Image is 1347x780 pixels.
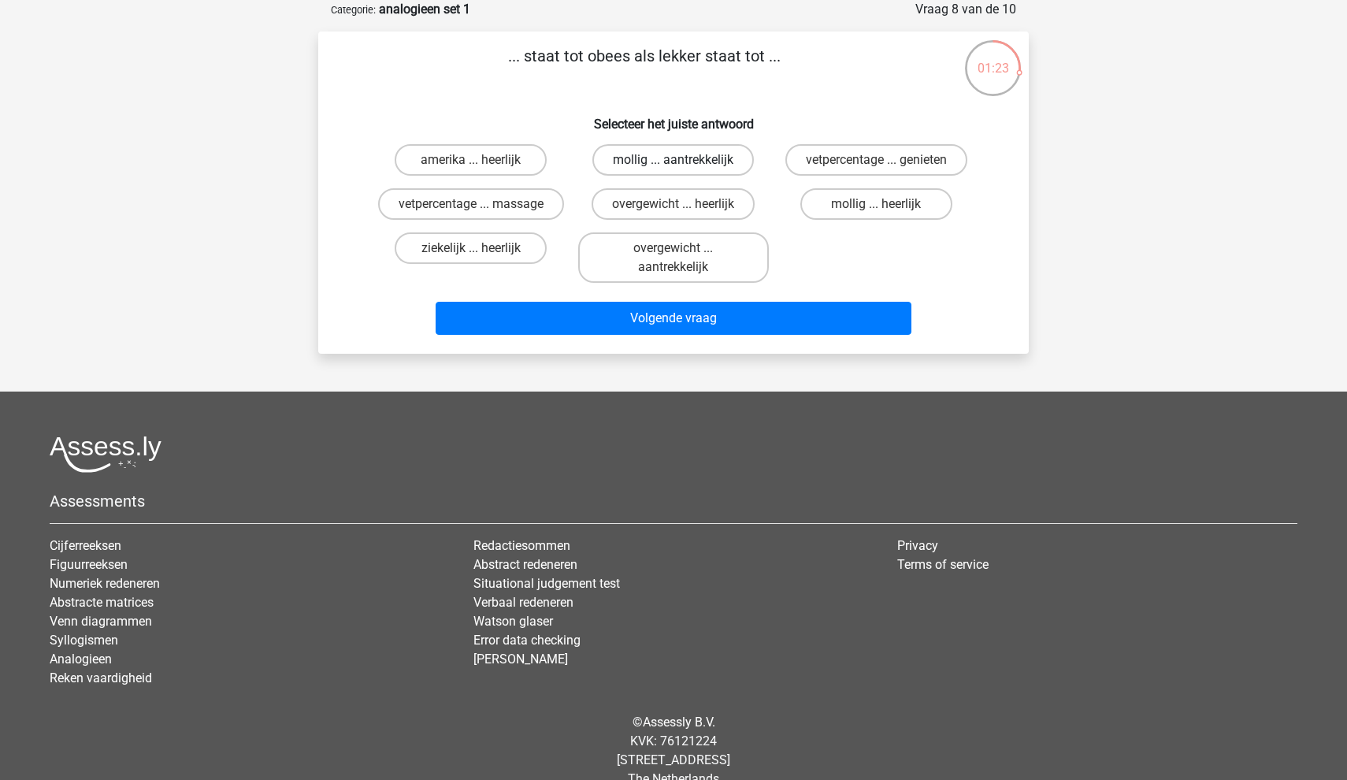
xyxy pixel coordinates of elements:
a: Verbaal redeneren [473,595,573,610]
small: Categorie: [331,4,376,16]
a: Cijferreeksen [50,538,121,553]
a: Terms of service [897,557,989,572]
div: 01:23 [963,39,1022,78]
label: overgewicht ... heerlijk [592,188,755,220]
a: Abstract redeneren [473,557,577,572]
label: amerika ... heerlijk [395,144,547,176]
a: Redactiesommen [473,538,570,553]
img: Assessly logo [50,436,161,473]
a: Error data checking [473,633,581,648]
label: mollig ... heerlijk [800,188,952,220]
h5: Assessments [50,492,1297,511]
strong: analogieen set 1 [379,2,470,17]
p: ... staat tot obees als lekker staat tot ... [343,44,944,91]
a: Venn diagrammen [50,614,152,629]
a: Analogieen [50,652,112,667]
a: Situational judgement test [473,576,620,591]
a: [PERSON_NAME] [473,652,568,667]
label: mollig ... aantrekkelijk [592,144,754,176]
a: Numeriek redeneren [50,576,160,591]
a: Abstracte matrices [50,595,154,610]
h6: Selecteer het juiste antwoord [343,104,1004,132]
a: Privacy [897,538,938,553]
a: Assessly B.V. [643,715,715,730]
a: Reken vaardigheid [50,670,152,685]
label: vetpercentage ... massage [378,188,564,220]
button: Volgende vraag [436,302,912,335]
label: overgewicht ... aantrekkelijk [578,232,768,283]
a: Watson glaser [473,614,553,629]
a: Figuurreeksen [50,557,128,572]
label: vetpercentage ... genieten [785,144,967,176]
a: Syllogismen [50,633,118,648]
label: ziekelijk ... heerlijk [395,232,547,264]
